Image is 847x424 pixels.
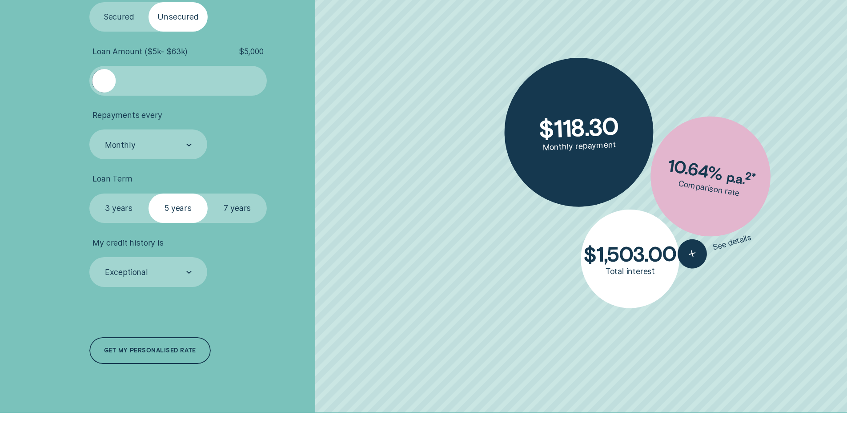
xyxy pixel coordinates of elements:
[92,174,132,184] span: Loan Term
[105,140,136,150] div: Monthly
[712,232,753,252] span: See details
[89,337,211,364] a: Get my personalised rate
[92,47,188,57] span: Loan Amount ( $5k - $63k )
[149,2,208,32] label: Unsecured
[92,110,162,120] span: Repayments every
[208,194,267,223] label: 7 years
[149,194,208,223] label: 5 years
[92,238,163,248] span: My credit history is
[239,47,264,57] span: $ 5,000
[89,2,149,32] label: Secured
[105,267,148,277] div: Exceptional
[674,223,755,271] button: See details
[89,194,149,223] label: 3 years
